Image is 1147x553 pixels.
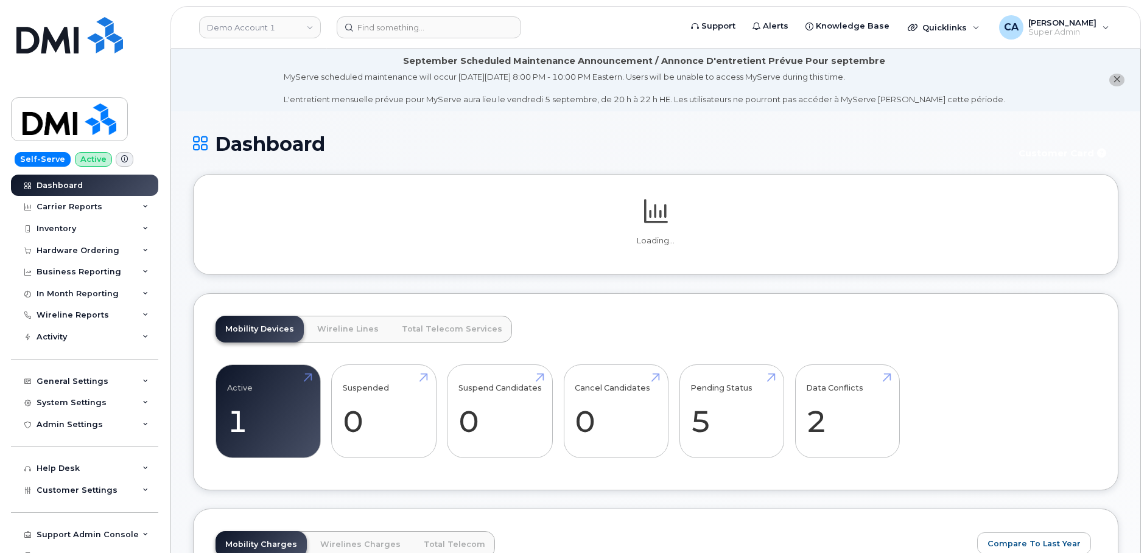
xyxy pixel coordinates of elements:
[987,538,1081,549] span: Compare To Last Year
[284,71,1005,105] div: MyServe scheduled maintenance will occur [DATE][DATE] 8:00 PM - 10:00 PM Eastern. Users will be u...
[806,371,888,451] a: Data Conflicts 2
[690,371,773,451] a: Pending Status 5
[343,371,425,451] a: Suspended 0
[403,55,885,68] div: September Scheduled Maintenance Announcement / Annonce D'entretient Prévue Pour septembre
[193,133,1003,155] h1: Dashboard
[575,371,657,451] a: Cancel Candidates 0
[307,316,388,343] a: Wireline Lines
[216,316,304,343] a: Mobility Devices
[216,235,1096,246] p: Loading...
[1009,143,1118,164] button: Customer Card
[392,316,512,343] a: Total Telecom Services
[1109,74,1124,86] button: close notification
[227,371,309,451] a: Active 1
[458,371,542,451] a: Suspend Candidates 0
